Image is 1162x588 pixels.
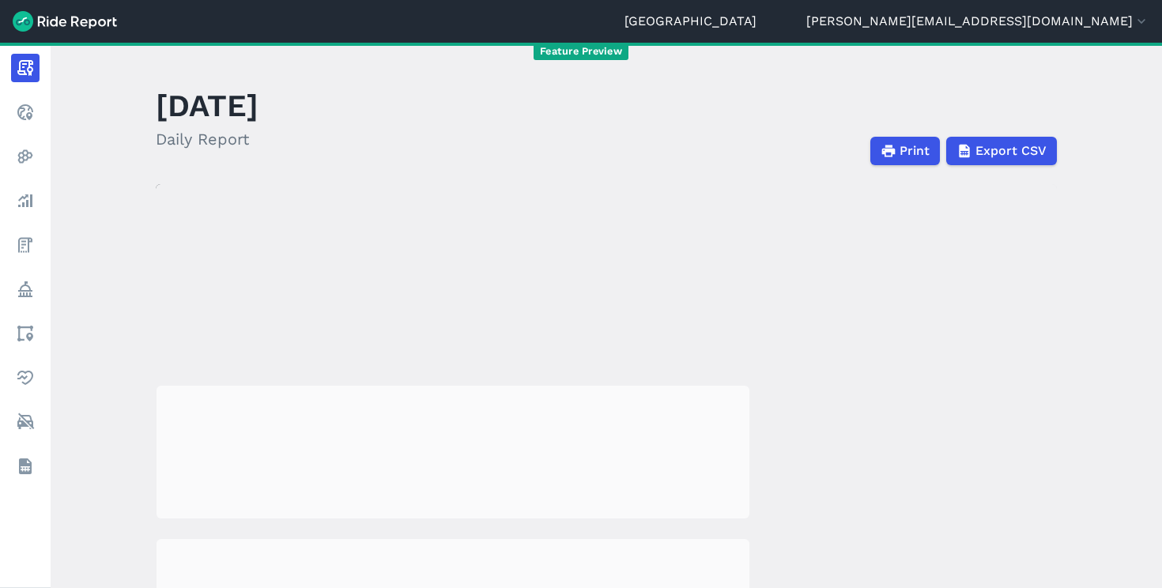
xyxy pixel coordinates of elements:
[13,11,117,32] img: Ride Report
[806,12,1149,31] button: [PERSON_NAME][EMAIL_ADDRESS][DOMAIN_NAME]
[624,12,756,31] a: [GEOGRAPHIC_DATA]
[156,84,258,127] h1: [DATE]
[11,408,40,436] a: ModeShift
[975,141,1047,160] span: Export CSV
[156,127,258,151] h2: Daily Report
[870,137,940,165] button: Print
[11,452,40,481] a: Datasets
[11,231,40,259] a: Fees
[157,386,749,518] div: loading
[946,137,1057,165] button: Export CSV
[11,275,40,303] a: Policy
[11,319,40,348] a: Areas
[11,187,40,215] a: Analyze
[11,142,40,171] a: Heatmaps
[900,141,930,160] span: Print
[11,54,40,82] a: Report
[11,364,40,392] a: Health
[11,98,40,126] a: Realtime
[534,43,628,60] span: Feature Preview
